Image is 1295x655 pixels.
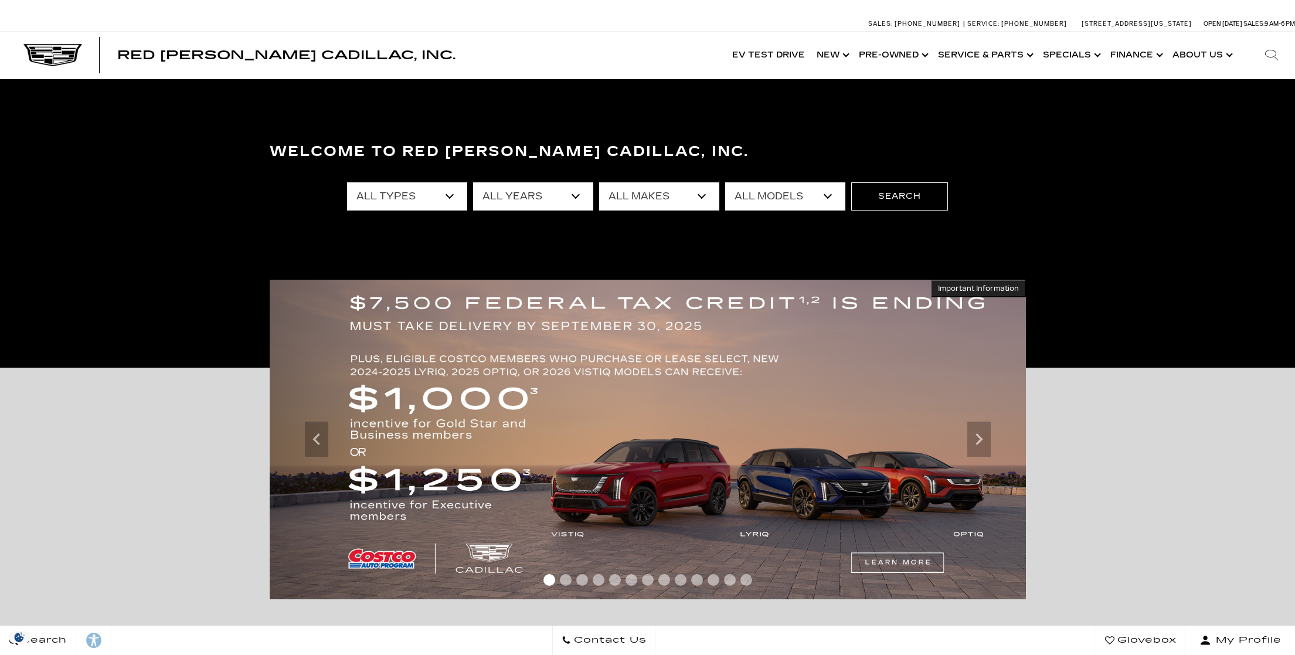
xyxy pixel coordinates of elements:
[691,574,703,586] span: Go to slide 10
[642,574,654,586] span: Go to slide 7
[543,574,555,586] span: Go to slide 1
[851,182,948,211] button: Search
[473,182,593,211] select: Filter by year
[626,574,637,586] span: Go to slide 6
[117,49,456,61] a: Red [PERSON_NAME] Cadillac, Inc.
[1186,626,1295,655] button: Open user profile menu
[18,632,67,649] span: Search
[571,632,647,649] span: Contact Us
[23,44,82,66] img: Cadillac Dark Logo with Cadillac White Text
[1204,20,1242,28] span: Open [DATE]
[932,32,1037,79] a: Service & Parts
[117,48,456,62] span: Red [PERSON_NAME] Cadillac, Inc.
[724,574,736,586] span: Go to slide 12
[658,574,670,586] span: Go to slide 8
[967,20,1000,28] span: Service:
[708,574,719,586] span: Go to slide 11
[938,284,1019,293] span: Important Information
[599,182,719,211] select: Filter by make
[560,574,572,586] span: Go to slide 2
[347,182,467,211] select: Filter by type
[963,21,1070,27] a: Service: [PHONE_NUMBER]
[576,574,588,586] span: Go to slide 3
[1167,32,1236,79] a: About Us
[270,280,1026,599] img: $7,500 FEDERAL TAX CREDIT IS ENDING. $1,000 incentive for Gold Star and Business members OR $1250...
[967,422,991,457] div: Next
[868,20,893,28] span: Sales:
[868,21,963,27] a: Sales: [PHONE_NUMBER]
[675,574,686,586] span: Go to slide 9
[1114,632,1177,649] span: Glovebox
[1243,20,1265,28] span: Sales:
[1001,20,1067,28] span: [PHONE_NUMBER]
[811,32,853,79] a: New
[740,574,752,586] span: Go to slide 13
[931,280,1026,297] button: Important Information
[6,631,33,643] section: Click to Open Cookie Consent Modal
[6,631,33,643] img: Opt-Out Icon
[1082,20,1192,28] a: [STREET_ADDRESS][US_STATE]
[726,32,811,79] a: EV Test Drive
[895,20,960,28] span: [PHONE_NUMBER]
[1265,20,1295,28] span: 9 AM-6 PM
[305,422,328,457] div: Previous
[609,574,621,586] span: Go to slide 5
[1104,32,1167,79] a: Finance
[1211,632,1282,649] span: My Profile
[725,182,845,211] select: Filter by model
[593,574,604,586] span: Go to slide 4
[270,140,1026,164] h3: Welcome to Red [PERSON_NAME] Cadillac, Inc.
[853,32,932,79] a: Pre-Owned
[1096,626,1186,655] a: Glovebox
[1037,32,1104,79] a: Specials
[552,626,656,655] a: Contact Us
